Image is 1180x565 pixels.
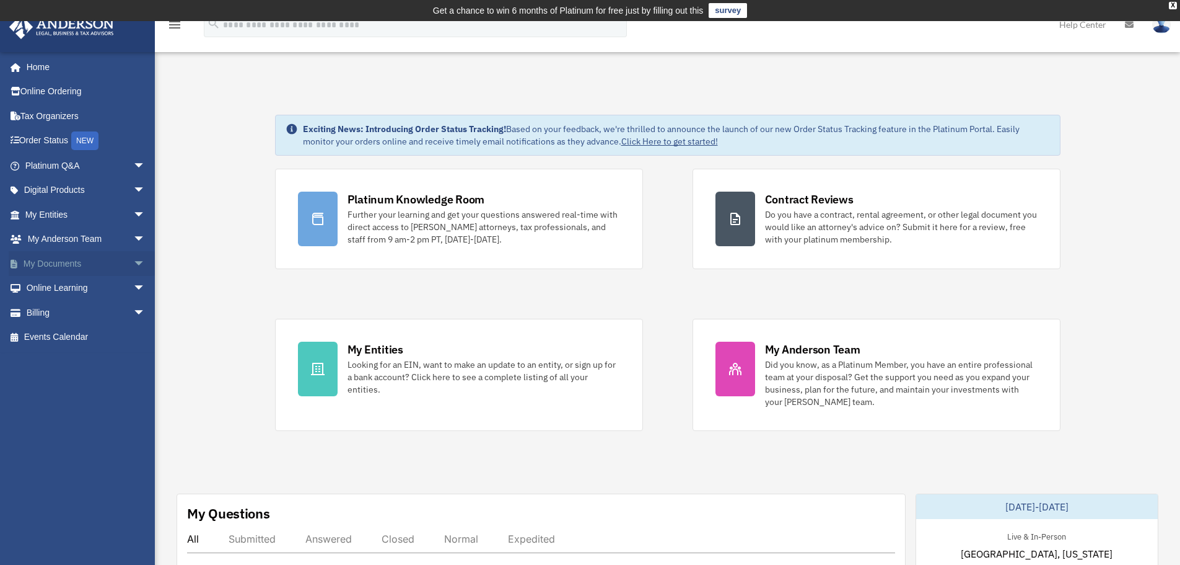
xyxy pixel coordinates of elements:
[9,55,158,79] a: Home
[382,533,414,545] div: Closed
[6,15,118,39] img: Anderson Advisors Platinum Portal
[9,104,164,128] a: Tax Organizers
[303,123,506,135] strong: Exciting News: Introducing Order Status Tracking!
[133,251,158,277] span: arrow_drop_down
[133,153,158,179] span: arrow_drop_down
[187,533,199,545] div: All
[9,251,164,276] a: My Documentsarrow_drop_down
[303,123,1050,148] div: Based on your feedback, we're thrilled to announce the launch of our new Order Status Tracking fe...
[305,533,352,545] div: Answered
[167,22,182,32] a: menu
[347,358,620,396] div: Looking for an EIN, want to make an update to an entity, or sign up for a bank account? Click her...
[621,136,718,147] a: Click Here to get started!
[433,3,704,18] div: Get a chance to win 6 months of Platinum for free just by filling out this
[9,202,164,227] a: My Entitiesarrow_drop_down
[229,533,276,545] div: Submitted
[347,192,485,207] div: Platinum Knowledge Room
[693,319,1060,431] a: My Anderson Team Did you know, as a Platinum Member, you have an entire professional team at your...
[9,300,164,325] a: Billingarrow_drop_down
[444,533,478,545] div: Normal
[1169,2,1177,9] div: close
[961,546,1112,561] span: [GEOGRAPHIC_DATA], [US_STATE]
[133,276,158,301] span: arrow_drop_down
[9,79,164,104] a: Online Ordering
[9,227,164,252] a: My Anderson Teamarrow_drop_down
[1152,16,1171,33] img: User Pic
[187,504,270,523] div: My Questions
[9,178,164,203] a: Digital Productsarrow_drop_down
[508,533,555,545] div: Expedited
[765,192,854,207] div: Contract Reviews
[347,208,620,246] div: Further your learning and get your questions answered real-time with direct access to [PERSON_NAM...
[207,17,221,30] i: search
[765,208,1038,246] div: Do you have a contract, rental agreement, or other legal document you would like an attorney's ad...
[709,3,747,18] a: survey
[347,342,403,357] div: My Entities
[916,494,1158,519] div: [DATE]-[DATE]
[693,169,1060,269] a: Contract Reviews Do you have a contract, rental agreement, or other legal document you would like...
[765,358,1038,408] div: Did you know, as a Platinum Member, you have an entire professional team at your disposal? Get th...
[997,529,1076,542] div: Live & In-Person
[275,319,643,431] a: My Entities Looking for an EIN, want to make an update to an entity, or sign up for a bank accoun...
[9,276,164,301] a: Online Learningarrow_drop_down
[765,342,860,357] div: My Anderson Team
[71,131,98,150] div: NEW
[9,153,164,178] a: Platinum Q&Aarrow_drop_down
[9,128,164,154] a: Order StatusNEW
[167,17,182,32] i: menu
[133,178,158,203] span: arrow_drop_down
[275,169,643,269] a: Platinum Knowledge Room Further your learning and get your questions answered real-time with dire...
[9,325,164,350] a: Events Calendar
[133,300,158,326] span: arrow_drop_down
[133,227,158,252] span: arrow_drop_down
[133,202,158,228] span: arrow_drop_down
